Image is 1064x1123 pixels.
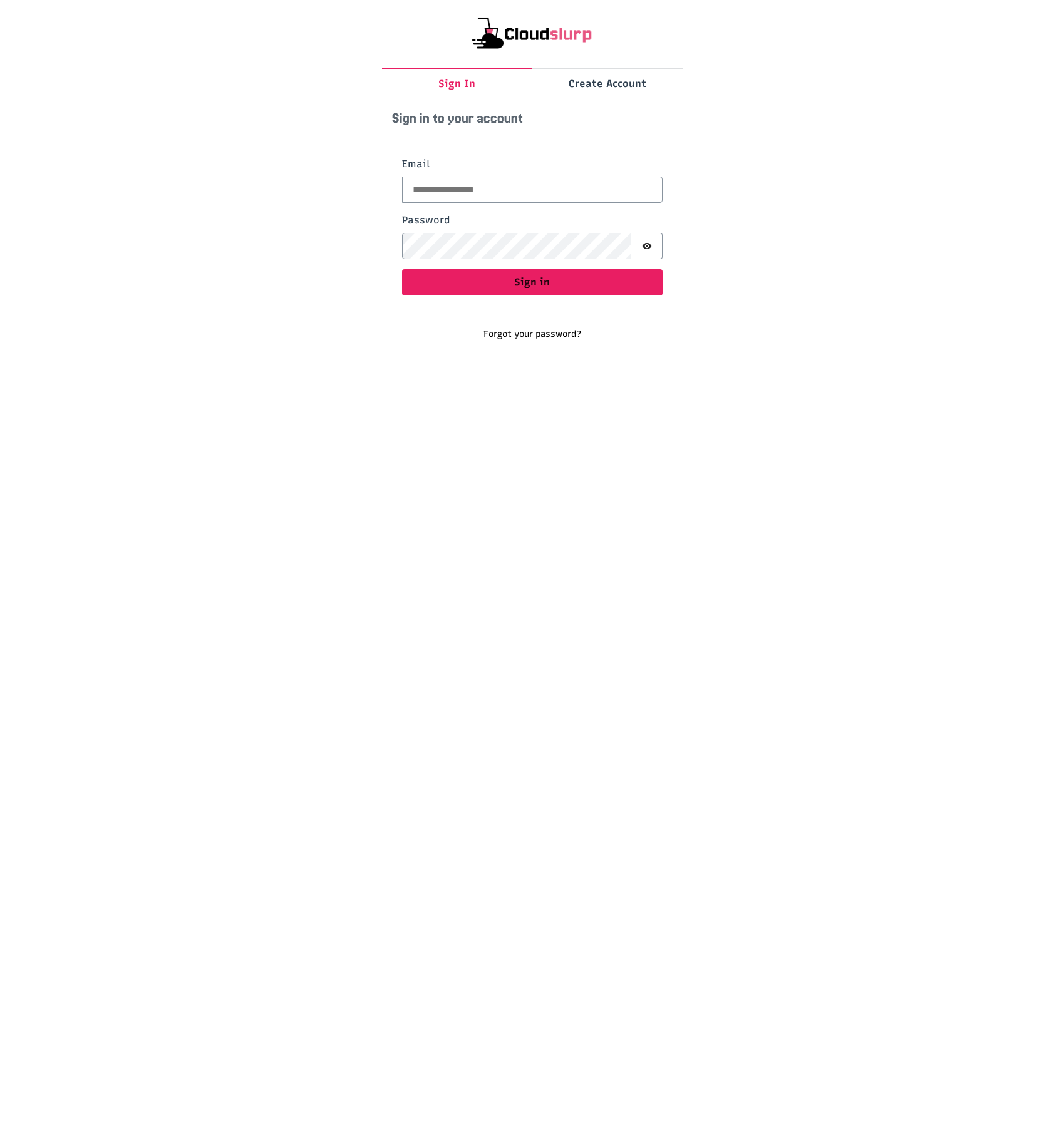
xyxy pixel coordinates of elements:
[631,233,663,259] button: Show password
[402,156,663,172] label: Email
[392,109,673,129] h1: Sign in to your account
[402,213,663,228] label: Password
[397,15,668,53] img: cloudslurp-text.png
[402,269,663,295] button: Sign in
[475,323,589,345] button: Forgot your password?
[382,68,532,99] button: Sign In
[483,371,581,383] a: Go to Landing Page
[532,68,683,99] button: Create Account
